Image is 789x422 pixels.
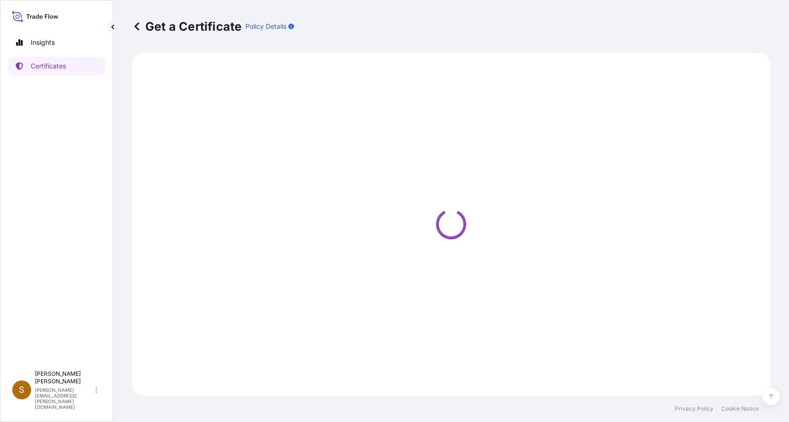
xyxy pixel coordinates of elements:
a: Privacy Policy [675,405,713,413]
p: [PERSON_NAME][EMAIL_ADDRESS][PERSON_NAME][DOMAIN_NAME] [35,387,93,410]
p: Get a Certificate [132,19,242,34]
div: Loading [138,59,764,390]
p: Certificates [31,61,66,71]
a: Certificates [8,57,105,76]
p: [PERSON_NAME] [PERSON_NAME] [35,370,93,385]
span: S [19,385,25,395]
a: Insights [8,33,105,52]
p: Policy Details [245,22,286,31]
p: Insights [31,38,55,47]
a: Cookie Notice [721,405,759,413]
